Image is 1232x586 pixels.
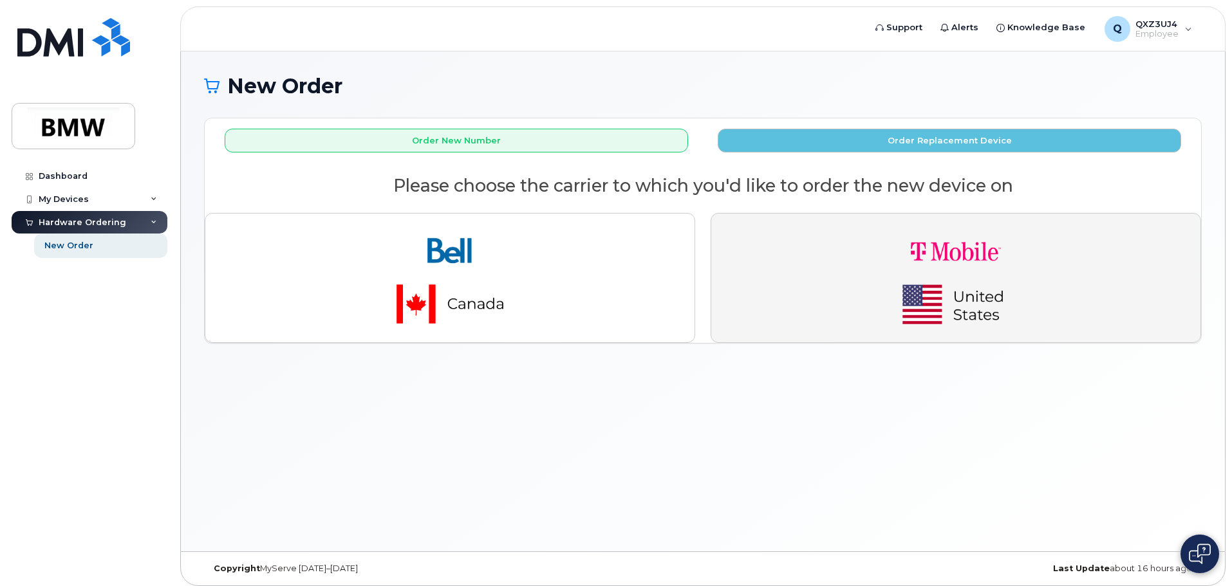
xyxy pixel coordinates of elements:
button: Order Replacement Device [718,129,1181,152]
img: bell-18aeeabaf521bd2b78f928a02ee3b89e57356879d39bd386a17a7cccf8069aed.png [360,224,540,332]
h1: New Order [204,75,1202,97]
div: about 16 hours ago [869,563,1202,574]
strong: Last Update [1053,563,1110,573]
img: t-mobile-78392d334a420d5b7f0e63d4fa81f6287a21d394dc80d677554bb55bbab1186f.png [866,224,1046,332]
img: Open chat [1189,544,1211,564]
button: Order New Number [225,129,688,152]
div: MyServe [DATE]–[DATE] [204,563,537,574]
strong: Copyright [214,563,260,573]
h2: Please choose the carrier to which you'd like to order the new device on [205,176,1201,196]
